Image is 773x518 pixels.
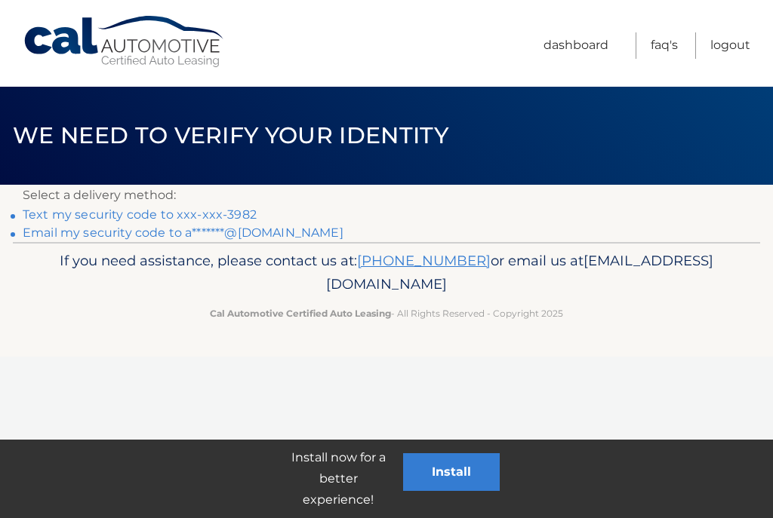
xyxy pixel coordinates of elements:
p: - All Rights Reserved - Copyright 2025 [35,305,738,321]
a: FAQ's [651,32,678,59]
span: We need to verify your identity [13,121,448,149]
a: Cal Automotive [23,15,226,69]
a: Text my security code to xxx-xxx-3982 [23,207,257,222]
p: Select a delivery method: [23,185,750,206]
a: Logout [710,32,750,59]
a: Dashboard [544,32,608,59]
p: Install now for a better experience! [273,447,403,510]
a: [PHONE_NUMBER] [357,252,491,269]
a: Email my security code to a*******@[DOMAIN_NAME] [23,225,343,240]
button: Install [403,453,500,491]
strong: Cal Automotive Certified Auto Leasing [210,308,391,319]
p: If you need assistance, please contact us at: or email us at [35,249,738,297]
